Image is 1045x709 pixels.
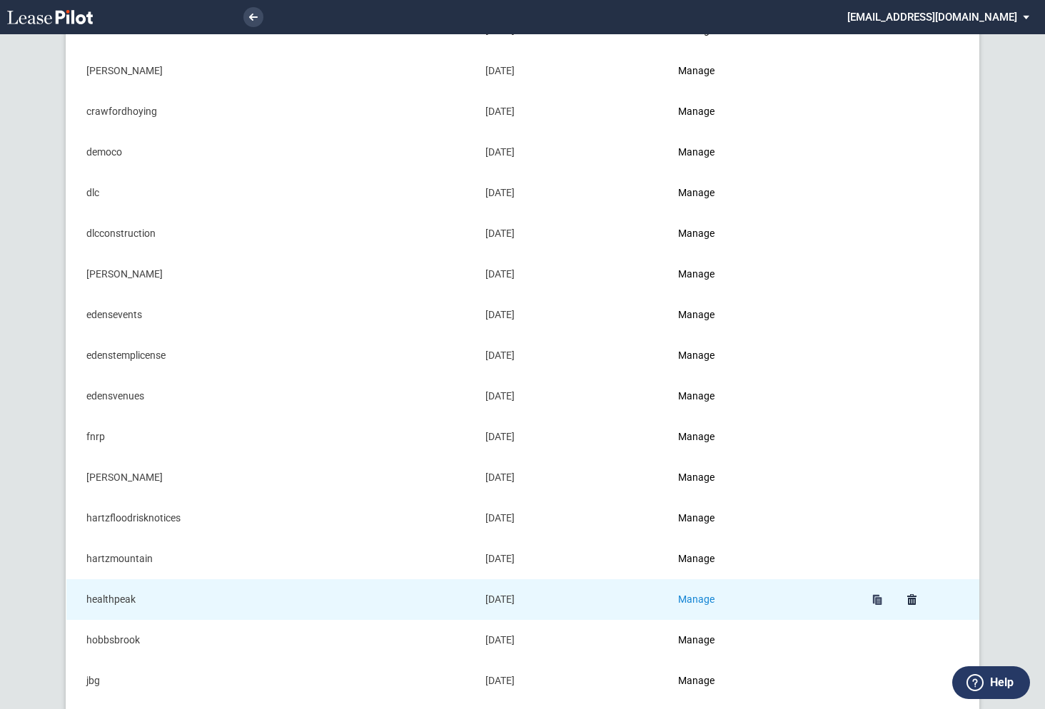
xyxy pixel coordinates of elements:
[66,254,476,295] td: [PERSON_NAME]
[475,91,667,132] td: [DATE]
[475,173,667,213] td: [DATE]
[475,579,667,620] td: [DATE]
[678,146,715,158] a: Manage
[66,295,476,335] td: edensevents
[678,106,715,117] a: Manage
[678,268,715,280] a: Manage
[678,350,715,361] a: Manage
[66,376,476,417] td: edensvenues
[66,91,476,132] td: crawfordhoying
[475,213,667,254] td: [DATE]
[475,457,667,498] td: [DATE]
[678,634,715,646] a: Manage
[475,498,667,539] td: [DATE]
[66,173,476,213] td: dlc
[678,431,715,442] a: Manage
[952,666,1030,699] button: Help
[475,539,667,579] td: [DATE]
[902,590,922,610] a: Delete healthpeak
[475,254,667,295] td: [DATE]
[475,660,667,701] td: [DATE]
[66,51,476,91] td: [PERSON_NAME]
[66,213,476,254] td: dlcconstruction
[678,593,715,605] a: Manage
[990,673,1014,692] label: Help
[475,51,667,91] td: [DATE]
[678,65,715,76] a: Manage
[66,539,476,579] td: hartzmountain
[678,512,715,524] a: Manage
[66,132,476,173] td: democo
[678,187,715,198] a: Manage
[868,590,888,610] a: Duplicate healthpeak
[66,620,476,660] td: hobbsbrook
[66,335,476,376] td: edenstemplicense
[678,24,715,36] a: Manage
[475,295,667,335] td: [DATE]
[475,620,667,660] td: [DATE]
[678,675,715,686] a: Manage
[678,553,715,564] a: Manage
[475,335,667,376] td: [DATE]
[66,498,476,539] td: hartzfloodrisknotices
[678,228,715,239] a: Manage
[475,417,667,457] td: [DATE]
[66,417,476,457] td: fnrp
[66,457,476,498] td: [PERSON_NAME]
[66,660,476,701] td: jbg
[66,579,476,620] td: healthpeak
[678,471,715,483] a: Manage
[678,309,715,320] a: Manage
[475,132,667,173] td: [DATE]
[475,376,667,417] td: [DATE]
[678,390,715,402] a: Manage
